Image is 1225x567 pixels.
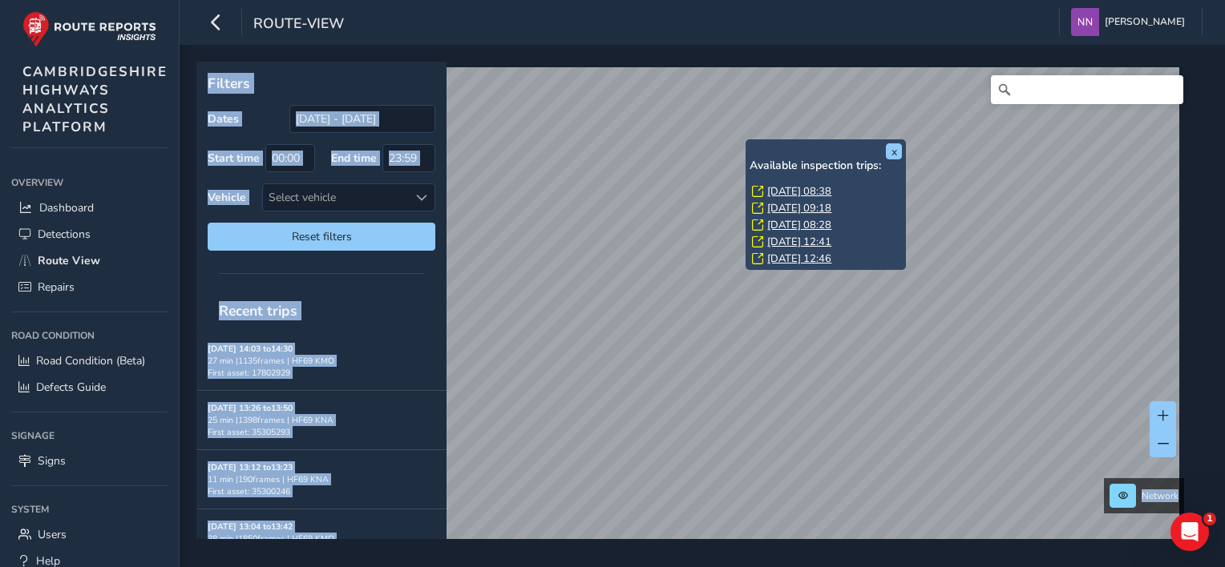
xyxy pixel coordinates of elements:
span: Users [38,527,67,542]
span: Dashboard [39,200,94,215]
button: x [886,143,902,159]
span: Defects Guide [36,380,106,395]
div: 25 min | 1398 frames | HF69 KNA [208,414,435,426]
span: route-view [253,14,344,36]
a: Detections [11,221,168,247]
a: Route View [11,247,168,274]
canvas: Map [202,67,1179,557]
div: System [11,497,168,521]
a: Dashboard [11,195,168,221]
a: Road Condition (Beta) [11,348,168,374]
img: rr logo [22,11,156,47]
span: [PERSON_NAME] [1105,8,1185,36]
span: 1 [1203,513,1216,525]
a: Repairs [11,274,168,300]
span: First asset: 35305293 [208,426,290,438]
strong: [DATE] 13:04 to 13:42 [208,521,293,533]
strong: [DATE] 13:26 to 13:50 [208,402,293,414]
span: Network [1142,489,1179,502]
span: Detections [38,227,91,242]
span: Signs [38,453,66,468]
span: Route View [38,253,100,268]
input: Search [991,75,1183,104]
div: Road Condition [11,324,168,348]
iframe: Intercom live chat [1170,513,1209,551]
a: Users [11,521,168,548]
div: 27 min | 1135 frames | HF69 KMO [208,355,435,367]
label: Dates [208,111,239,127]
a: [DATE] 12:46 [767,251,831,266]
span: Reset filters [220,229,423,244]
strong: [DATE] 14:03 to 14:30 [208,343,293,355]
a: [DATE] 09:18 [767,201,831,215]
h6: Available inspection trips: [750,159,902,173]
div: 11 min | 190 frames | HF69 KNA [208,473,435,485]
button: Reset filters [208,223,435,251]
a: [DATE] 08:28 [767,218,831,232]
img: diamond-layout [1071,8,1099,36]
label: Vehicle [208,190,246,205]
a: [DATE] 12:41 [767,235,831,249]
span: Road Condition (Beta) [36,353,145,368]
div: Overview [11,171,168,195]
div: Signage [11,424,168,448]
a: Defects Guide [11,374,168,400]
span: Repairs [38,279,75,295]
span: Recent trips [208,290,309,332]
label: End time [331,151,377,166]
strong: [DATE] 13:12 to 13:23 [208,461,293,473]
span: First asset: 17802929 [208,367,290,379]
label: Start time [208,151,260,166]
p: Filters [208,73,435,94]
a: [DATE] 08:38 [767,184,831,199]
button: [PERSON_NAME] [1071,8,1191,36]
span: CAMBRIDGESHIRE HIGHWAYS ANALYTICS PLATFORM [22,62,168,136]
div: Select vehicle [263,184,408,211]
div: 38 min | 1850 frames | HF69 KMO [208,533,435,545]
a: Signs [11,448,168,474]
span: First asset: 35300246 [208,485,290,497]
